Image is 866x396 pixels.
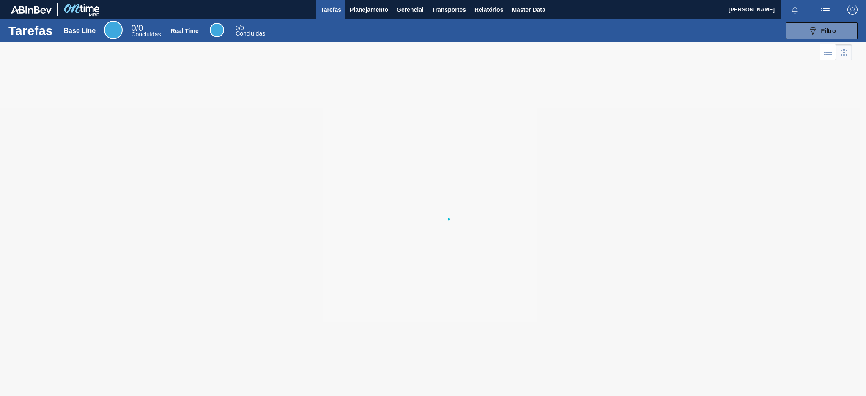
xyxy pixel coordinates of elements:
img: userActions [820,5,830,15]
button: Filtro [786,22,858,39]
span: Master Data [512,5,545,15]
div: Base Line [64,27,96,35]
img: TNhmsLtSVTkK8tSr43FrP2fwEKptu5GPRR3wAAAABJRU5ErkJggg== [11,6,52,14]
span: Concluídas [131,31,161,38]
span: Relatórios [474,5,503,15]
span: Planejamento [350,5,388,15]
span: 0 [131,23,136,33]
div: Base Line [131,25,161,37]
button: Notificações [781,4,808,16]
span: Gerencial [397,5,424,15]
span: Tarefas [321,5,341,15]
h1: Tarefas [8,26,53,36]
img: Logout [847,5,858,15]
span: Filtro [821,27,836,34]
div: Real Time [210,23,224,37]
div: Real Time [171,27,199,34]
span: Concluídas [236,30,265,37]
span: / 0 [236,25,244,31]
span: 0 [236,25,239,31]
span: / 0 [131,23,143,33]
span: Transportes [432,5,466,15]
div: Base Line [104,21,123,39]
div: Real Time [236,25,265,36]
